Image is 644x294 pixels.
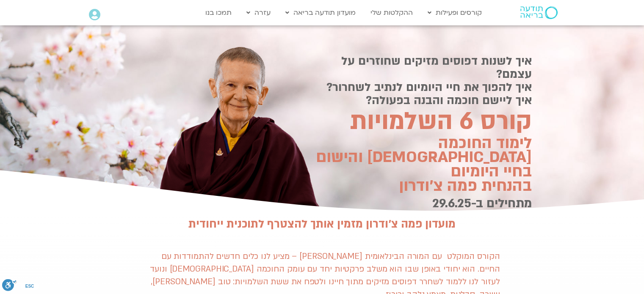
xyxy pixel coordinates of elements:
[303,136,532,193] h2: לימוד החוכמה [DEMOGRAPHIC_DATA] והישום בחיי היומיום בהנחית פמה צ׳ודרון
[366,5,417,21] a: ההקלטות שלי
[201,5,236,21] a: תמכו בנו
[423,5,486,21] a: קורסים ופעילות
[303,196,532,210] h2: מתחילים ב-29.6.25
[520,6,558,19] img: תודעה בריאה
[242,5,275,21] a: עזרה
[281,5,360,21] a: מועדון תודעה בריאה
[303,110,532,133] h2: קורס 6 השלמויות
[303,55,532,107] h2: איך לשנות דפוסים מזיקים שחוזרים על עצמם? איך להפוך את חיי היומיום לנתיב לשחרור? איך ליישם חוכמה ו...
[144,218,500,231] h2: מועדון פמה צ׳ודרון מזמין אותך להצטרף לתוכנית ייחודית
